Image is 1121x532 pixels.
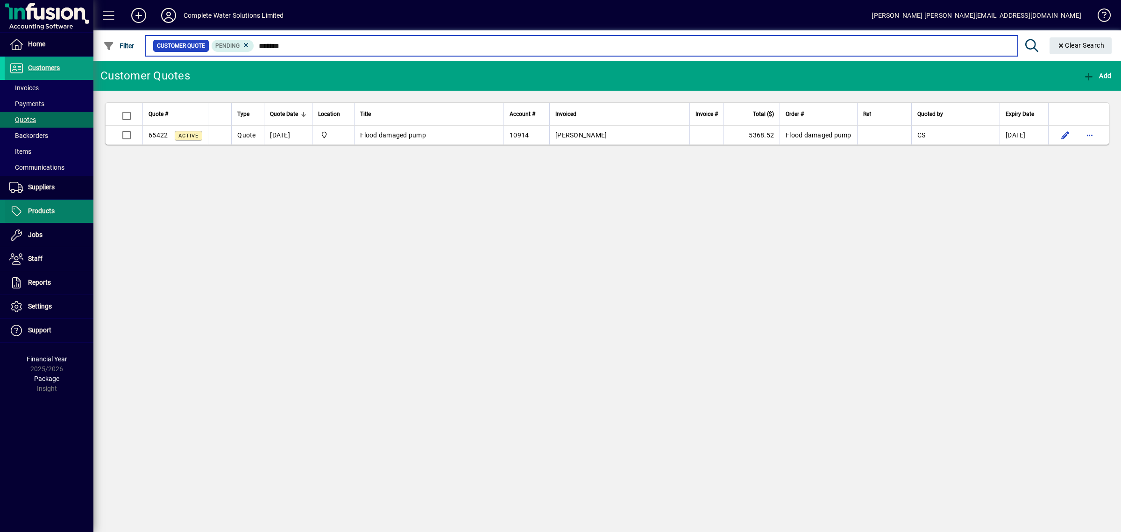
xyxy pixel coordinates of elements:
[786,109,851,119] div: Order #
[1058,128,1073,143] button: Edit
[5,112,93,128] a: Quotes
[103,42,135,50] span: Filter
[9,116,36,123] span: Quotes
[9,148,31,155] span: Items
[1006,109,1043,119] div: Expiry Date
[5,159,93,175] a: Communications
[28,231,43,238] span: Jobs
[863,109,906,119] div: Ref
[917,109,994,119] div: Quoted by
[9,84,39,92] span: Invoices
[318,109,340,119] span: Location
[28,64,60,72] span: Customers
[724,126,780,144] td: 5368.52
[270,109,298,119] span: Quote Date
[28,207,55,215] span: Products
[5,319,93,342] a: Support
[5,128,93,144] a: Backorders
[149,109,168,119] span: Quote #
[555,109,684,119] div: Invoiced
[917,109,943,119] span: Quoted by
[157,41,205,50] span: Customer Quote
[695,109,718,119] span: Invoice #
[178,133,199,139] span: Active
[212,40,254,52] mat-chip: Pending Status: Pending
[149,131,168,139] span: 65422
[28,183,55,191] span: Suppliers
[786,131,851,139] span: Flood damaged pump
[237,131,255,139] span: Quote
[1091,2,1109,32] a: Knowledge Base
[510,109,544,119] div: Account #
[1050,37,1112,54] button: Clear
[1006,109,1034,119] span: Expiry Date
[264,126,312,144] td: [DATE]
[100,68,190,83] div: Customer Quotes
[318,130,348,140] span: Motueka
[9,164,64,171] span: Communications
[215,43,240,49] span: Pending
[28,40,45,48] span: Home
[9,132,48,139] span: Backorders
[5,33,93,56] a: Home
[34,375,59,382] span: Package
[360,131,426,139] span: Flood damaged pump
[28,302,52,310] span: Settings
[5,144,93,159] a: Items
[5,176,93,199] a: Suppliers
[510,131,529,139] span: 10914
[5,247,93,271] a: Staff
[5,271,93,295] a: Reports
[28,279,51,286] span: Reports
[237,109,249,119] span: Type
[1000,126,1048,144] td: [DATE]
[318,109,348,119] div: Location
[27,355,67,363] span: Financial Year
[753,109,774,119] span: Total ($)
[28,255,43,262] span: Staff
[154,7,184,24] button: Profile
[5,295,93,318] a: Settings
[786,109,804,119] span: Order #
[270,109,306,119] div: Quote Date
[1057,42,1105,49] span: Clear Search
[5,223,93,247] a: Jobs
[124,7,154,24] button: Add
[863,109,871,119] span: Ref
[149,109,202,119] div: Quote #
[1083,72,1111,79] span: Add
[917,131,926,139] span: CS
[28,326,51,334] span: Support
[1082,128,1097,143] button: More options
[360,109,498,119] div: Title
[555,109,576,119] span: Invoiced
[9,100,44,108] span: Payments
[872,8,1081,23] div: [PERSON_NAME] [PERSON_NAME][EMAIL_ADDRESS][DOMAIN_NAME]
[555,131,607,139] span: [PERSON_NAME]
[510,109,535,119] span: Account #
[360,109,371,119] span: Title
[1081,67,1114,84] button: Add
[5,80,93,96] a: Invoices
[5,200,93,223] a: Products
[101,37,137,54] button: Filter
[5,96,93,112] a: Payments
[184,8,284,23] div: Complete Water Solutions Limited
